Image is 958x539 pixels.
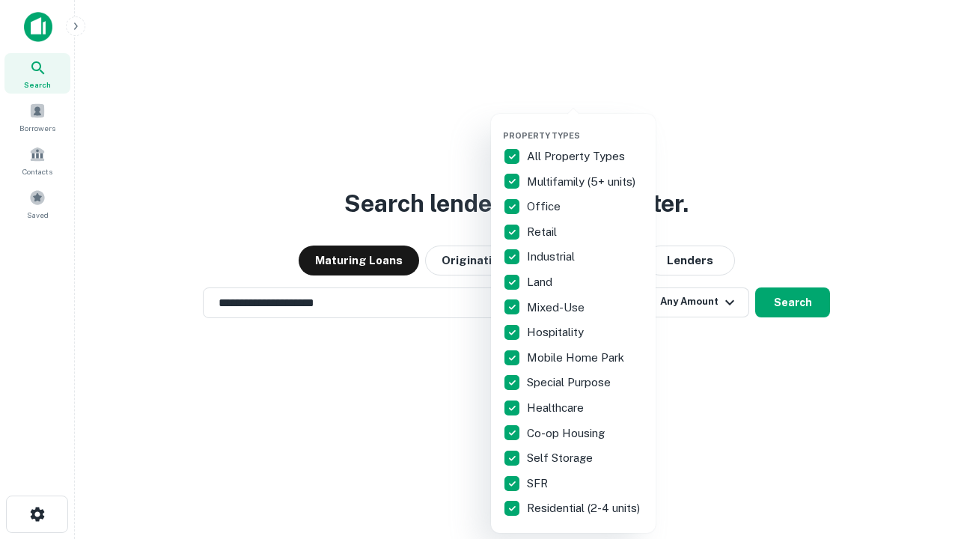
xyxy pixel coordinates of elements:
p: Retail [527,223,560,241]
p: All Property Types [527,147,628,165]
p: Multifamily (5+ units) [527,173,638,191]
span: Property Types [503,131,580,140]
p: Land [527,273,555,291]
p: Healthcare [527,399,587,417]
iframe: Chat Widget [883,419,958,491]
p: Co-op Housing [527,424,608,442]
p: Mixed-Use [527,299,588,317]
p: Residential (2-4 units) [527,499,643,517]
p: Hospitality [527,323,587,341]
p: Special Purpose [527,374,614,392]
p: Self Storage [527,449,596,467]
p: Mobile Home Park [527,349,627,367]
p: Industrial [527,248,578,266]
p: Office [527,198,564,216]
p: SFR [527,475,551,493]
